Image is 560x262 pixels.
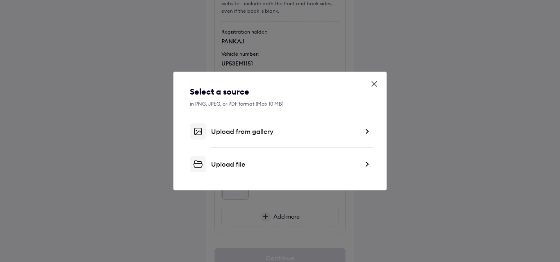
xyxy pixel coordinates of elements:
div: Upload from gallery [211,127,359,136]
img: right-dark-arrow.svg [364,160,370,168]
img: gallery-upload.svg [190,123,206,140]
div: Select a source [190,86,370,97]
img: file-upload.svg [190,156,206,172]
div: Upload file [211,160,359,168]
div: in PNG, JPEG, or PDF format (Max 10 MB) [190,101,370,107]
img: right-dark-arrow.svg [364,127,370,136]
